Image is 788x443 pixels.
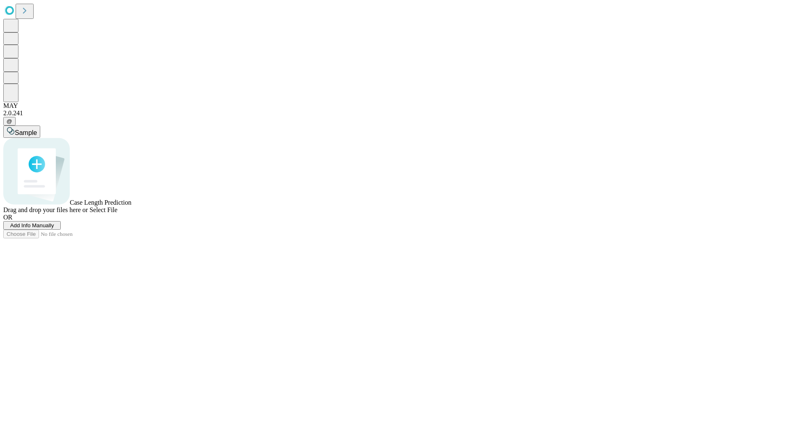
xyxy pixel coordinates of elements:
span: Add Info Manually [10,222,54,228]
span: Case Length Prediction [70,199,131,206]
span: OR [3,214,12,221]
span: Drag and drop your files here or [3,206,88,213]
span: Sample [15,129,37,136]
button: Sample [3,126,40,138]
button: @ [3,117,16,126]
button: Add Info Manually [3,221,61,230]
div: 2.0.241 [3,110,785,117]
span: @ [7,118,12,124]
span: Select File [89,206,117,213]
div: MAY [3,102,785,110]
